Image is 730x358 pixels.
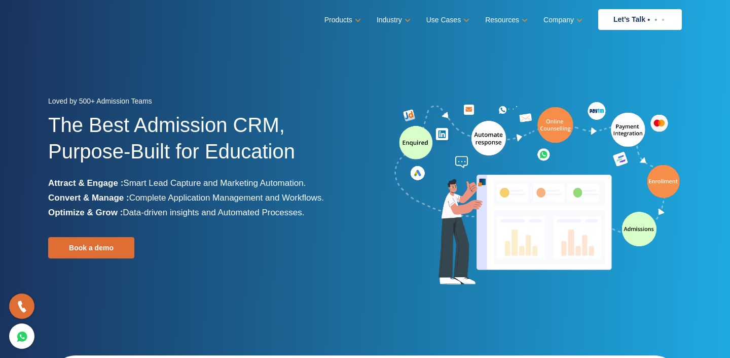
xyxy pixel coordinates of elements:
a: Industry [377,13,409,27]
a: Let’s Talk [598,9,682,30]
span: Data-driven insights and Automated Processes. [123,208,304,217]
a: Use Cases [426,13,467,27]
h1: The Best Admission CRM, Purpose-Built for Education [48,112,357,176]
a: Company [543,13,580,27]
b: Optimize & Grow : [48,208,123,217]
img: admission-software-home-page-header [393,100,682,289]
span: Complete Application Management and Workflows. [129,193,324,203]
b: Convert & Manage : [48,193,129,203]
div: Loved by 500+ Admission Teams [48,94,357,112]
a: Resources [485,13,526,27]
span: Smart Lead Capture and Marketing Automation. [123,178,306,188]
a: Book a demo [48,237,134,258]
a: Products [324,13,359,27]
b: Attract & Engage : [48,178,123,188]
